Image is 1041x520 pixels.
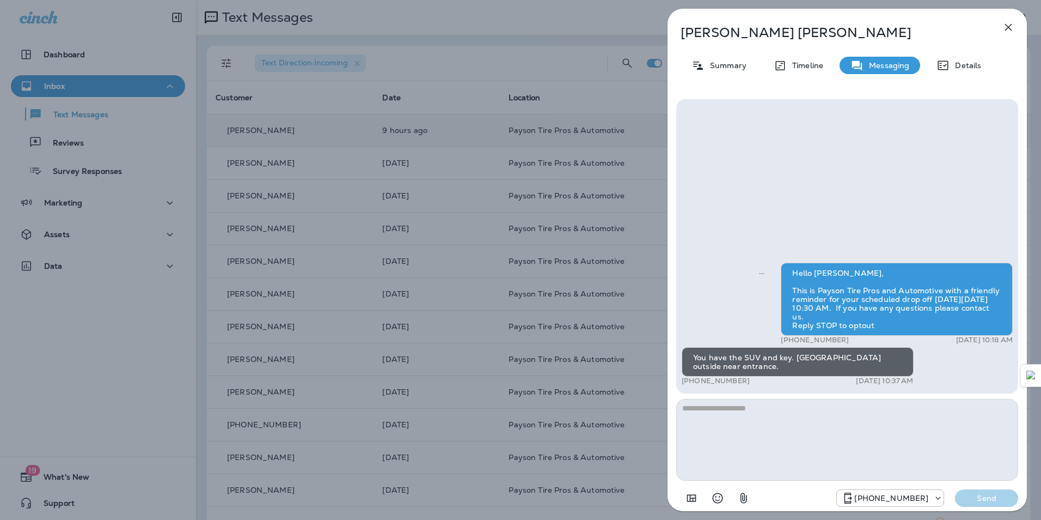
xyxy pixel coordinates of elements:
p: [PHONE_NUMBER] [781,336,849,344]
p: Timeline [787,61,823,70]
p: [PHONE_NUMBER] [854,494,928,503]
div: Hello [PERSON_NAME], This is Payson Tire Pros and Automotive with a friendly reminder for your sc... [781,263,1013,336]
div: You have the SUV and key. [GEOGRAPHIC_DATA] outside near entrance. [682,347,914,377]
img: Detect Auto [1026,371,1036,380]
p: [DATE] 10:18 AM [956,336,1013,344]
p: [PHONE_NUMBER] [682,377,750,385]
button: Add in a premade template [681,487,702,509]
p: [PERSON_NAME] [PERSON_NAME] [681,25,978,40]
button: Select an emoji [707,487,728,509]
div: +1 (928) 260-4498 [837,492,944,505]
span: Sent [759,268,764,277]
p: Summary [705,61,746,70]
p: Messaging [864,61,909,70]
p: [DATE] 10:37 AM [856,377,913,385]
p: Details [950,61,981,70]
